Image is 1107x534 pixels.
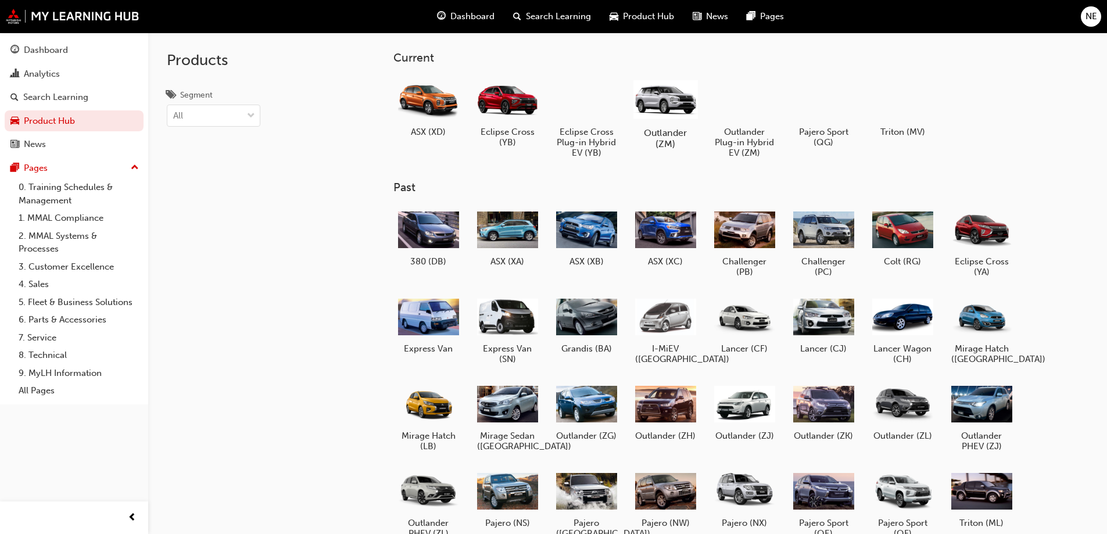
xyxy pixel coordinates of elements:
[623,10,674,23] span: Product Hub
[24,44,68,57] div: Dashboard
[951,431,1012,451] h5: Outlander PHEV (ZJ)
[5,37,144,157] button: DashboardAnalyticsSearch LearningProduct HubNews
[635,431,696,441] h5: Outlander (ZH)
[14,329,144,347] a: 7. Service
[789,378,858,446] a: Outlander (ZK)
[504,5,600,28] a: search-iconSearch Learning
[556,127,617,158] h5: Eclipse Cross Plug-in Hybrid EV (YB)
[630,204,700,271] a: ASX (XC)
[872,127,933,137] h5: Triton (MV)
[872,343,933,364] h5: Lancer Wagon (CH)
[947,291,1016,369] a: Mirage Hatch ([GEOGRAPHIC_DATA])
[714,256,775,277] h5: Challenger (PB)
[5,134,144,155] a: News
[14,346,144,364] a: 8. Technical
[10,69,19,80] span: chart-icon
[789,291,858,359] a: Lancer (CJ)
[23,91,88,104] div: Search Learning
[683,5,737,28] a: news-iconNews
[556,343,617,354] h5: Grandis (BA)
[551,74,621,162] a: Eclipse Cross Plug-in Hybrid EV (YB)
[630,291,700,369] a: I-MiEV ([GEOGRAPHIC_DATA])
[398,127,459,137] h5: ASX (XD)
[556,431,617,441] h5: Outlander (ZG)
[477,343,538,364] h5: Express Van (SN)
[551,291,621,359] a: Grandis (BA)
[14,258,144,276] a: 3. Customer Excellence
[131,160,139,175] span: up-icon
[14,364,144,382] a: 9. MyLH Information
[173,109,183,123] div: All
[793,256,854,277] h5: Challenger (PC)
[633,127,697,149] h5: Outlander (ZM)
[14,293,144,311] a: 5. Fleet & Business Solutions
[472,74,542,152] a: Eclipse Cross (YB)
[793,431,854,441] h5: Outlander (ZK)
[5,157,144,179] button: Pages
[951,518,1012,528] h5: Triton (ML)
[872,431,933,441] h5: Outlander (ZL)
[551,204,621,271] a: ASX (XB)
[868,291,937,369] a: Lancer Wagon (CH)
[398,256,459,267] h5: 380 (DB)
[14,275,144,293] a: 4. Sales
[630,465,700,533] a: Pajero (NW)
[393,204,463,271] a: 380 (DB)
[398,431,459,451] h5: Mirage Hatch (LB)
[789,204,858,282] a: Challenger (PC)
[128,511,137,525] span: prev-icon
[710,465,779,533] a: Pajero (NX)
[477,256,538,267] h5: ASX (XA)
[5,87,144,108] a: Search Learning
[10,45,19,56] span: guage-icon
[14,178,144,209] a: 0. Training Schedules & Management
[710,378,779,446] a: Outlander (ZJ)
[714,343,775,354] h5: Lancer (CF)
[635,256,696,267] h5: ASX (XC)
[951,256,1012,277] h5: Eclipse Cross (YA)
[1081,6,1101,27] button: NE
[513,9,521,24] span: search-icon
[630,378,700,446] a: Outlander (ZH)
[14,311,144,329] a: 6. Parts & Accessories
[947,465,1016,533] a: Triton (ML)
[24,162,48,175] div: Pages
[6,9,139,24] img: mmal
[477,127,538,148] h5: Eclipse Cross (YB)
[872,256,933,267] h5: Colt (RG)
[5,40,144,61] a: Dashboard
[472,378,542,456] a: Mirage Sedan ([GEOGRAPHIC_DATA])
[793,343,854,354] h5: Lancer (CJ)
[393,74,463,141] a: ASX (XD)
[951,343,1012,364] h5: Mirage Hatch ([GEOGRAPHIC_DATA])
[793,127,854,148] h5: Pajero Sport (QG)
[714,518,775,528] h5: Pajero (NX)
[868,74,937,141] a: Triton (MV)
[706,10,728,23] span: News
[5,110,144,132] a: Product Hub
[947,378,1016,456] a: Outlander PHEV (ZJ)
[747,9,755,24] span: pages-icon
[10,92,19,103] span: search-icon
[180,89,213,101] div: Segment
[24,67,60,81] div: Analytics
[947,204,1016,282] a: Eclipse Cross (YA)
[710,204,779,282] a: Challenger (PB)
[600,5,683,28] a: car-iconProduct Hub
[630,74,700,152] a: Outlander (ZM)
[526,10,591,23] span: Search Learning
[477,518,538,528] h5: Pajero (NS)
[868,378,937,446] a: Outlander (ZL)
[5,63,144,85] a: Analytics
[393,181,1054,194] h3: Past
[868,204,937,271] a: Colt (RG)
[393,291,463,359] a: Express Van
[714,127,775,158] h5: Outlander Plug-in Hybrid EV (ZM)
[393,378,463,456] a: Mirage Hatch (LB)
[556,256,617,267] h5: ASX (XB)
[635,518,696,528] h5: Pajero (NW)
[10,116,19,127] span: car-icon
[167,91,175,101] span: tags-icon
[14,382,144,400] a: All Pages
